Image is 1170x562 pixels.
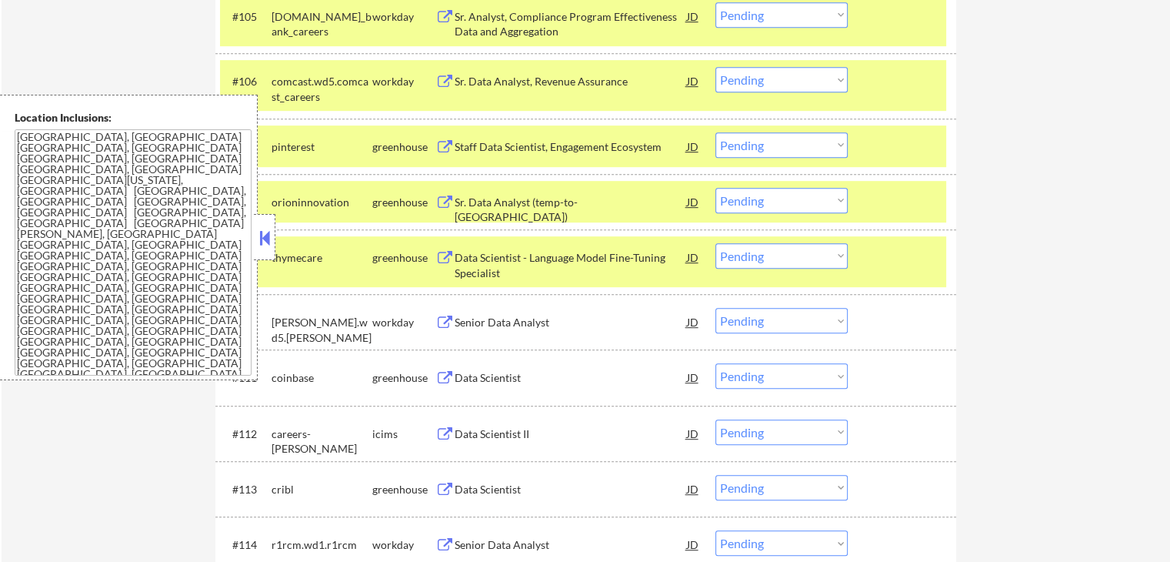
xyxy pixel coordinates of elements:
[372,250,435,266] div: greenhouse
[685,243,701,271] div: JD
[455,250,687,280] div: Data Scientist - Language Model Fine-Tuning Specialist
[232,9,259,25] div: #105
[685,67,701,95] div: JD
[272,370,372,386] div: coinbase
[232,537,259,553] div: #114
[685,475,701,503] div: JD
[685,308,701,336] div: JD
[372,139,435,155] div: greenhouse
[372,74,435,89] div: workday
[685,420,701,447] div: JD
[455,427,687,442] div: Data Scientist II
[372,537,435,553] div: workday
[372,9,435,25] div: workday
[372,427,435,442] div: icims
[685,2,701,30] div: JD
[272,482,372,497] div: cribl
[15,110,252,125] div: Location Inclusions:
[372,482,435,497] div: greenhouse
[272,427,372,457] div: careers-[PERSON_NAME]
[272,315,372,345] div: [PERSON_NAME].wd5.[PERSON_NAME]
[372,195,435,210] div: greenhouse
[685,188,701,216] div: JD
[272,9,372,39] div: [DOMAIN_NAME]_bank_careers
[232,427,259,442] div: #112
[272,195,372,210] div: orioninnovation
[272,74,372,104] div: comcast.wd5.comcast_careers
[455,537,687,553] div: Senior Data Analyst
[455,74,687,89] div: Sr. Data Analyst, Revenue Assurance
[232,482,259,497] div: #113
[685,132,701,160] div: JD
[455,482,687,497] div: Data Scientist
[372,315,435,330] div: workday
[272,537,372,553] div: r1rcm.wd1.r1rcm
[455,9,687,39] div: Sr. Analyst, Compliance Program Effectiveness Data and Aggregation
[232,74,259,89] div: #106
[455,370,687,386] div: Data Scientist
[372,370,435,386] div: greenhouse
[685,363,701,391] div: JD
[272,250,372,266] div: thymecare
[455,315,687,330] div: Senior Data Analyst
[272,139,372,155] div: pinterest
[455,139,687,155] div: Staff Data Scientist, Engagement Ecosystem
[455,195,687,225] div: Sr. Data Analyst (temp-to-[GEOGRAPHIC_DATA])
[685,530,701,558] div: JD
